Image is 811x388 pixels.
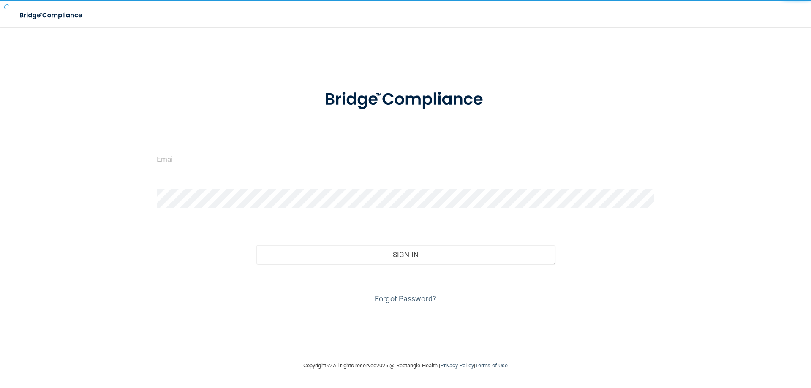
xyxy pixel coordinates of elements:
div: Copyright © All rights reserved 2025 @ Rectangle Health | | [251,352,560,379]
img: bridge_compliance_login_screen.278c3ca4.svg [13,7,90,24]
a: Terms of Use [475,362,508,369]
button: Sign In [256,245,555,264]
a: Privacy Policy [440,362,474,369]
img: bridge_compliance_login_screen.278c3ca4.svg [307,78,504,122]
input: Email [157,149,654,168]
a: Forgot Password? [375,294,436,303]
